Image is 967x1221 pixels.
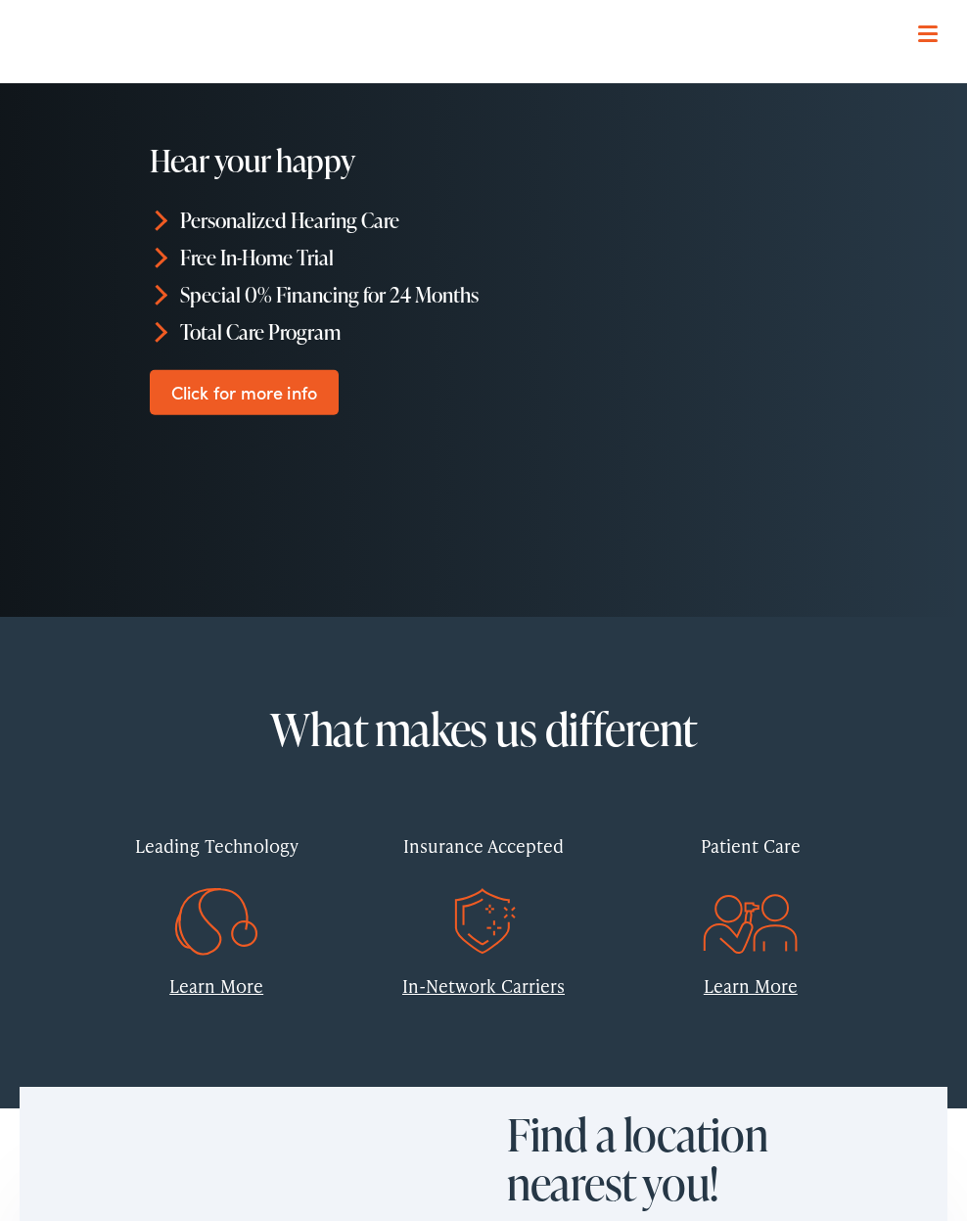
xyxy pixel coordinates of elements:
[631,817,869,933] a: Patient Care
[150,202,827,239] li: Personalized Hearing Care
[631,817,869,874] div: Patient Care
[150,276,827,313] li: Special 0% Financing for 24 Months
[169,973,263,998] a: Learn More
[150,239,827,276] li: Free In-Home Trial
[402,973,565,998] a: In-Network Carriers
[150,369,339,415] a: Click for more info
[150,143,827,177] h1: Hear your happy
[704,973,798,998] a: Learn More
[98,705,870,754] h2: What makes us different
[365,817,603,933] a: Insurance Accepted
[98,817,336,874] div: Leading Technology
[150,313,827,351] li: Total Care Program
[365,817,603,874] div: Insurance Accepted
[98,817,336,933] a: Leading Technology
[507,1110,820,1207] h2: Find a location nearest you!
[34,78,948,139] a: What We Offer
